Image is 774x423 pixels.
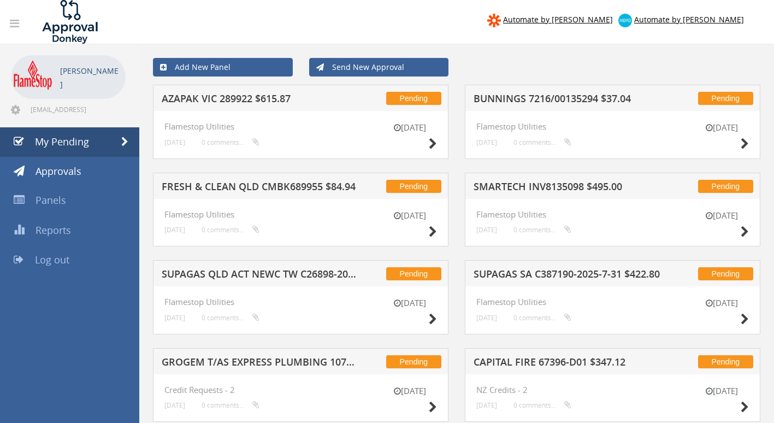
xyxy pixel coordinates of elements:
span: My Pending [35,135,89,148]
img: xero-logo.png [618,14,632,27]
a: Add New Panel [153,58,293,77]
small: [DATE] [382,385,437,397]
span: Pending [698,180,753,193]
small: 0 comments... [202,314,259,322]
small: [DATE] [164,314,185,322]
small: [DATE] [476,226,497,234]
h5: AZAPAK VIC 289922 $615.87 [162,93,356,107]
small: [DATE] [476,314,497,322]
span: Pending [386,92,441,105]
small: 0 comments... [513,401,571,409]
span: Pending [698,267,753,280]
span: Pending [386,267,441,280]
small: 0 comments... [513,314,571,322]
h5: SUPAGAS SA C387190-2025-7-31 $422.80 [474,269,668,283]
h4: Flamestop Utilities [164,210,437,219]
small: [DATE] [382,210,437,221]
small: [DATE] [694,210,749,221]
span: Approvals [36,164,81,178]
h5: BUNNINGS 7216/00135294 $37.04 [474,93,668,107]
span: Pending [698,92,753,105]
h5: SUPAGAS QLD ACT NEWC TW C26898-2025-7-31 $852.57 [162,269,356,283]
span: Automate by [PERSON_NAME] [503,14,613,25]
h5: SMARTECH INV8135098 $495.00 [474,181,668,195]
small: [DATE] [476,401,497,409]
h5: GROGEM T/AS EXPRESS PLUMBING 1079462-D01 $2,803.26 [162,357,356,371]
h5: CAPITAL FIRE 67396-D01 $347.12 [474,357,668,371]
h4: Flamestop Utilities [476,210,749,219]
span: Pending [386,180,441,193]
small: [DATE] [694,122,749,133]
small: 0 comments... [513,138,571,146]
h5: FRESH & CLEAN QLD CMBK689955 $84.94 [162,181,356,195]
small: [DATE] [164,138,185,146]
a: Send New Approval [309,58,449,77]
small: 0 comments... [202,226,259,234]
small: [DATE] [164,226,185,234]
span: Automate by [PERSON_NAME] [634,14,744,25]
h4: Credit Requests - 2 [164,385,437,395]
small: [DATE] [382,297,437,309]
span: Pending [386,355,441,368]
span: Pending [698,355,753,368]
small: 0 comments... [513,226,571,234]
h4: Flamestop Utilities [164,122,437,131]
h4: Flamestop Utilities [476,122,749,131]
small: [DATE] [382,122,437,133]
small: 0 comments... [202,138,259,146]
span: Reports [36,224,71,237]
span: [EMAIL_ADDRESS][DOMAIN_NAME] [31,105,123,114]
small: [DATE] [694,297,749,309]
small: [DATE] [694,385,749,397]
small: 0 comments... [202,401,259,409]
span: Panels [36,193,66,207]
h4: Flamestop Utilities [164,297,437,307]
small: [DATE] [476,138,497,146]
h4: NZ Credits - 2 [476,385,749,395]
span: Log out [35,253,69,266]
h4: Flamestop Utilities [476,297,749,307]
small: [DATE] [164,401,185,409]
img: zapier-logomark.png [487,14,501,27]
p: [PERSON_NAME] [60,64,120,91]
